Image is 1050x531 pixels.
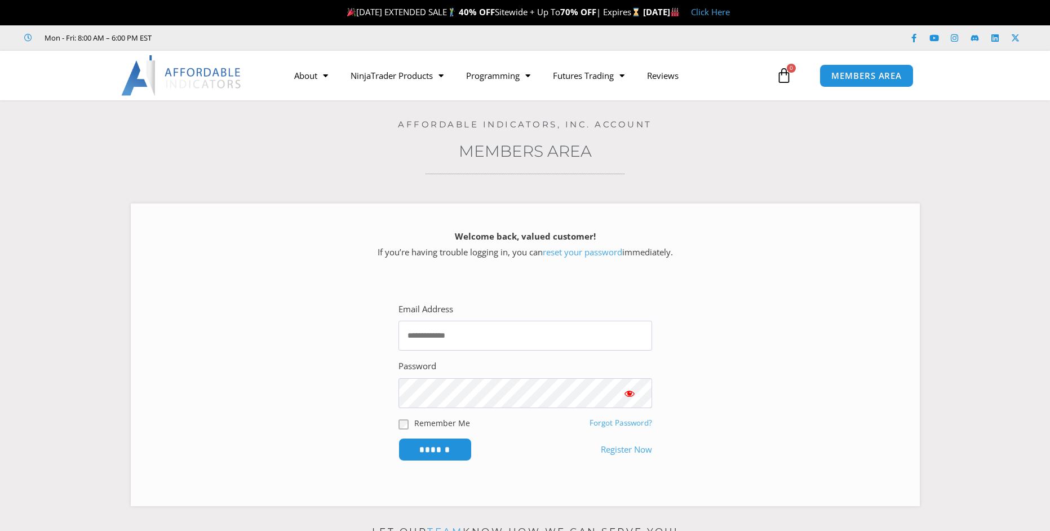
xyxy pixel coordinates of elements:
a: Futures Trading [542,63,636,88]
a: 0 [759,59,809,92]
strong: 40% OFF [459,6,495,17]
a: Register Now [601,442,652,458]
a: Forgot Password? [590,418,652,428]
img: 🏌️‍♂️ [448,8,456,16]
label: Remember Me [414,417,470,429]
a: Programming [455,63,542,88]
span: Mon - Fri: 8:00 AM – 6:00 PM EST [42,31,152,45]
label: Email Address [398,302,453,317]
button: Show password [607,378,652,408]
img: ⌛ [632,8,640,16]
a: Click Here [691,6,730,17]
a: Reviews [636,63,690,88]
p: If you’re having trouble logging in, you can immediately. [150,229,900,260]
span: MEMBERS AREA [831,72,902,80]
span: 0 [787,64,796,73]
a: About [283,63,339,88]
label: Password [398,359,436,374]
a: Members Area [459,141,592,161]
iframe: Customer reviews powered by Trustpilot [167,32,336,43]
a: Affordable Indicators, Inc. Account [398,119,652,130]
img: 🎉 [347,8,356,16]
nav: Menu [283,63,773,88]
strong: Welcome back, valued customer! [455,231,596,242]
span: [DATE] EXTENDED SALE Sitewide + Up To | Expires [344,6,643,17]
img: LogoAI | Affordable Indicators – NinjaTrader [121,55,242,96]
img: 🏭 [671,8,679,16]
a: MEMBERS AREA [819,64,914,87]
a: NinjaTrader Products [339,63,455,88]
strong: [DATE] [643,6,680,17]
strong: 70% OFF [560,6,596,17]
a: reset your password [543,246,622,258]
